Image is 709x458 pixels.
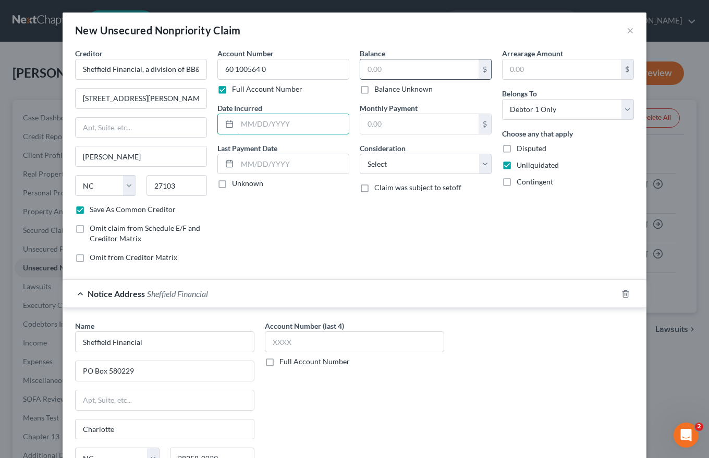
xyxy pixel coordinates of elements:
[217,48,274,59] label: Account Number
[88,289,145,299] span: Notice Address
[374,183,461,192] span: Claim was subject to setoff
[265,320,344,331] label: Account Number (last 4)
[674,423,699,448] iframe: Intercom live chat
[360,59,479,79] input: 0.00
[75,321,94,330] span: Name
[374,84,433,94] label: Balance Unknown
[503,59,621,79] input: 0.00
[517,177,553,186] span: Contingent
[232,84,302,94] label: Full Account Number
[75,59,207,80] input: Search creditor by name...
[76,146,206,166] input: Enter city...
[147,289,208,299] span: Sheffield Financial
[146,175,207,196] input: Enter zip...
[237,154,349,174] input: MM/DD/YYYY
[479,59,491,79] div: $
[76,361,254,381] input: Enter address...
[75,23,240,38] div: New Unsecured Nonpriority Claim
[279,356,350,367] label: Full Account Number
[75,49,103,58] span: Creditor
[90,253,177,262] span: Omit from Creditor Matrix
[360,143,406,154] label: Consideration
[517,160,559,169] span: Unliquidated
[90,204,176,215] label: Save As Common Creditor
[695,423,703,431] span: 2
[217,103,262,114] label: Date Incurred
[265,331,444,352] input: XXXX
[76,89,206,108] input: Enter address...
[479,114,491,134] div: $
[360,48,385,59] label: Balance
[621,59,633,79] div: $
[502,128,573,139] label: Choose any that apply
[502,48,563,59] label: Arrearage Amount
[237,114,349,134] input: MM/DD/YYYY
[90,224,200,243] span: Omit claim from Schedule E/F and Creditor Matrix
[217,59,349,80] input: --
[502,89,537,98] span: Belongs To
[76,390,254,410] input: Apt, Suite, etc...
[232,178,263,189] label: Unknown
[76,419,254,439] input: Enter city...
[360,114,479,134] input: 0.00
[75,331,254,352] input: Search by name...
[360,103,418,114] label: Monthly Payment
[627,24,634,36] button: ×
[76,118,206,138] input: Apt, Suite, etc...
[517,144,546,153] span: Disputed
[217,143,277,154] label: Last Payment Date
